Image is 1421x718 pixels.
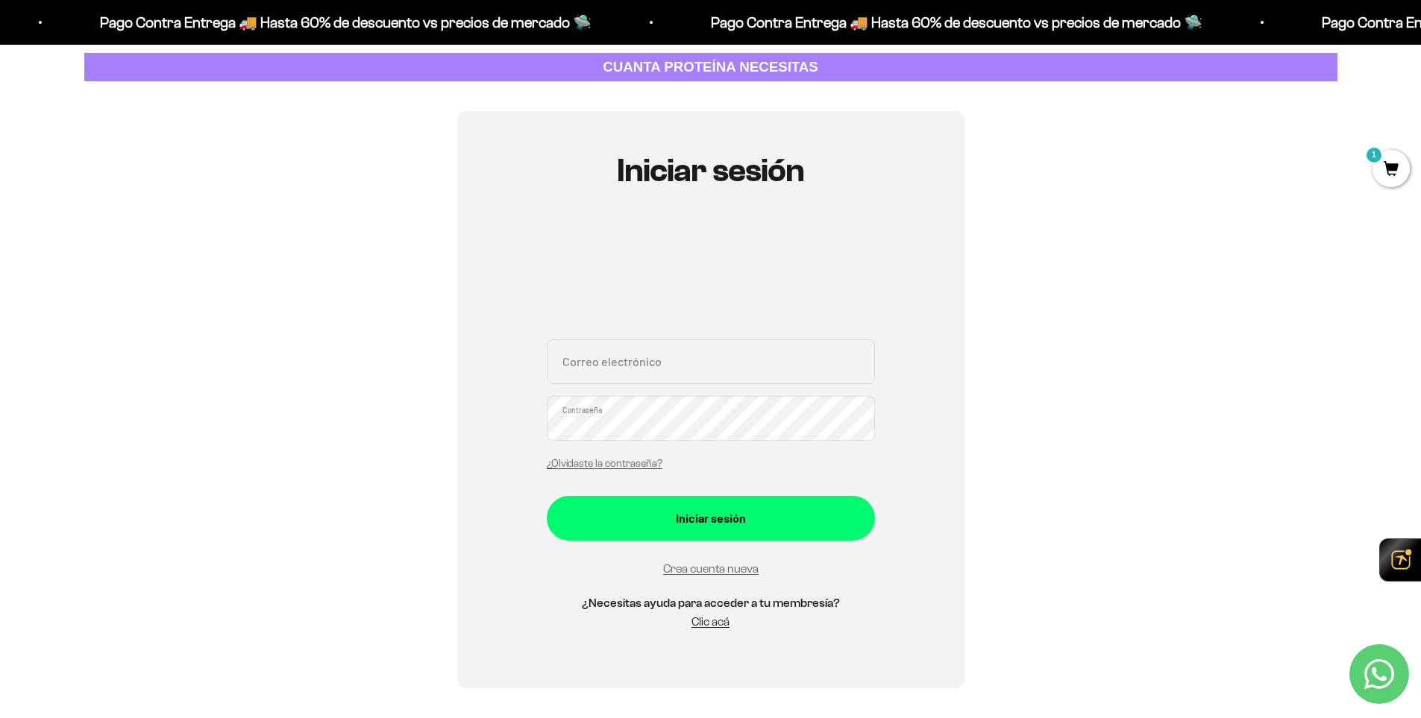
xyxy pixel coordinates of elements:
strong: CUANTA PROTEÍNA NECESITAS [603,59,818,75]
div: Iniciar sesión [577,508,845,528]
p: Pago Contra Entrega 🚚 Hasta 60% de descuento vs precios de mercado 🛸 [100,10,592,34]
button: Iniciar sesión [547,496,875,541]
iframe: Social Login Buttons [547,233,875,321]
a: 1 [1373,162,1410,178]
a: Clic acá [691,615,730,628]
h1: Iniciar sesión [547,153,875,189]
p: Pago Contra Entrega 🚚 Hasta 60% de descuento vs precios de mercado 🛸 [711,10,1202,34]
h5: ¿Necesitas ayuda para acceder a tu membresía? [547,593,875,613]
a: ¿Olvidaste la contraseña? [547,458,662,469]
mark: 1 [1365,146,1383,164]
a: Crea cuenta nueva [663,562,759,575]
a: CUANTA PROTEÍNA NECESITAS [84,53,1337,82]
